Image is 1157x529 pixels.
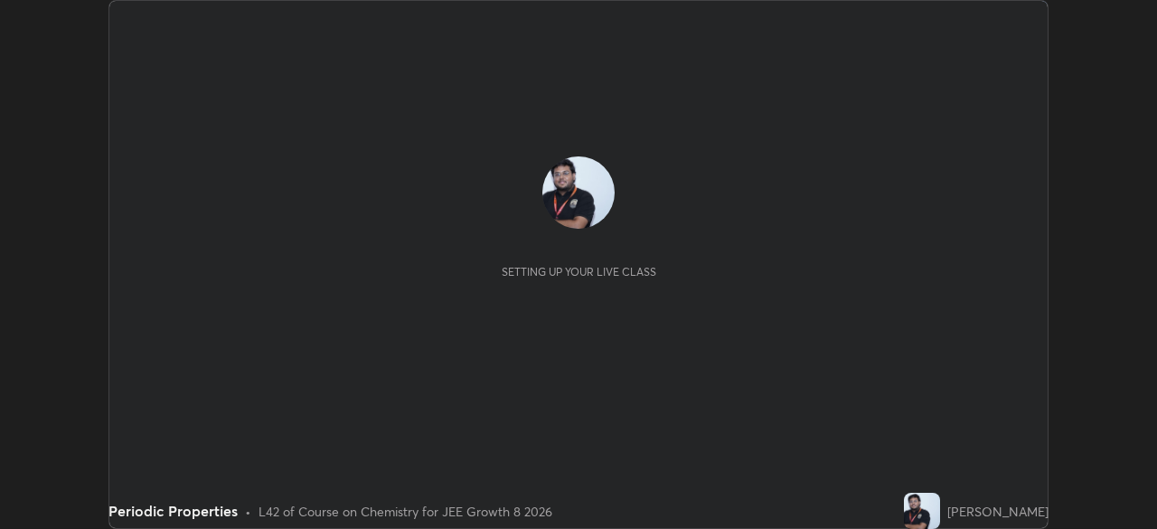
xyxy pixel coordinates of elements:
div: • [245,502,251,521]
div: Periodic Properties [108,500,238,522]
div: Setting up your live class [502,265,656,279]
img: f52693902ea24fad8798545285471255.jpg [904,493,940,529]
div: [PERSON_NAME] [947,502,1049,521]
div: L42 of Course on Chemistry for JEE Growth 8 2026 [259,502,552,521]
img: f52693902ea24fad8798545285471255.jpg [542,156,615,229]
